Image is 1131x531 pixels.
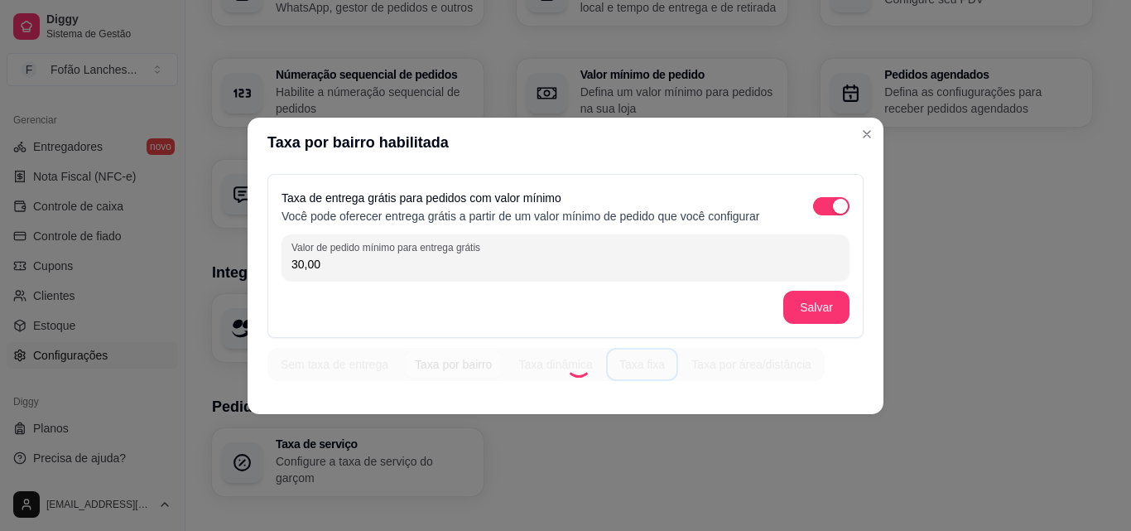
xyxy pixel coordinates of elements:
input: Valor de pedido mínimo para entrega grátis [291,256,840,273]
label: Valor de pedido mínimo para entrega grátis [291,240,486,254]
button: Close [854,121,880,147]
button: Salvar [783,291,849,324]
label: Taxa de entrega grátis para pedidos com valor mínimo [282,191,561,205]
header: Taxa por bairro habilitada [248,118,883,167]
p: Você pode oferecer entrega grátis a partir de um valor mínimo de pedido que você configurar [282,208,759,224]
div: Loading [565,351,592,378]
